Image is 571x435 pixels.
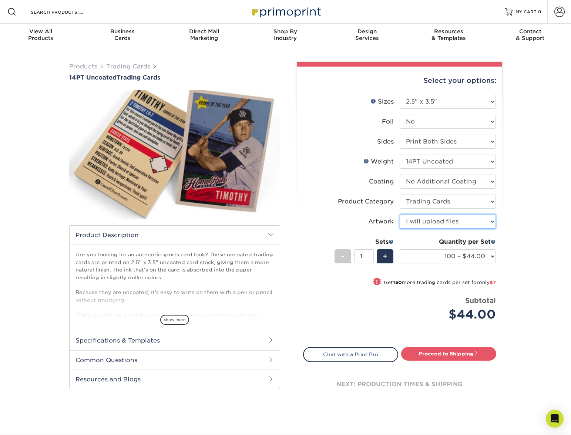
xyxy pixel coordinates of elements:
[70,331,280,350] h2: Specifications & Templates
[69,82,280,227] img: 14PT Uncoated 01
[405,306,496,323] div: $44.00
[69,74,280,81] h1: Trading Cards
[490,24,571,47] a: Contact& Support
[377,137,394,146] div: Sides
[490,28,571,35] span: Contact
[368,217,394,226] div: Artwork
[363,157,394,166] div: Weight
[490,280,496,285] span: $7
[245,28,326,41] div: Industry
[163,28,245,41] div: Marketing
[383,251,387,262] span: +
[369,177,394,186] div: Coating
[408,28,489,41] div: & Templates
[303,67,496,95] div: Select your options:
[30,7,102,16] input: SEARCH PRODUCTS.....
[376,278,378,286] span: !
[81,24,163,47] a: BusinessCards
[465,296,496,304] strong: Subtotal
[408,24,489,47] a: Resources& Templates
[382,117,394,126] div: Foil
[81,28,163,35] span: Business
[370,97,394,106] div: Sizes
[393,280,402,285] strong: 150
[70,370,280,389] h2: Resources and Blogs
[335,237,394,246] div: Sets
[303,362,496,407] div: next: production times & shipping
[70,226,280,245] h2: Product Description
[70,350,280,370] h2: Common Questions
[245,28,326,35] span: Shop By
[341,251,345,262] span: -
[546,410,564,428] div: Open Intercom Messenger
[163,24,245,47] a: Direct MailMarketing
[303,347,398,362] a: Chat with a Print Pro
[69,63,97,70] a: Products
[326,28,408,41] div: Services
[326,28,408,35] span: Design
[338,197,394,206] div: Product Category
[160,315,189,325] span: show more
[326,24,408,47] a: DesignServices
[538,9,541,14] span: 0
[81,28,163,41] div: Cards
[515,9,537,15] span: MY CART
[401,347,496,360] a: Proceed to Shipping
[2,412,63,432] iframe: Google Customer Reviews
[75,251,274,334] p: Are you looking for an authentic sports card look? These uncoated trading cards are printed on 2....
[408,28,489,35] span: Resources
[69,74,280,81] a: 14PT UncoatedTrading Cards
[69,74,117,81] span: 14PT Uncoated
[490,28,571,41] div: & Support
[245,24,326,47] a: Shop ByIndustry
[479,280,496,285] span: only
[400,237,496,246] div: Quantity per Set
[249,4,323,20] img: Primoprint
[106,63,150,70] a: Trading Cards
[163,28,245,35] span: Direct Mail
[384,280,496,287] small: Get more trading cards per set for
